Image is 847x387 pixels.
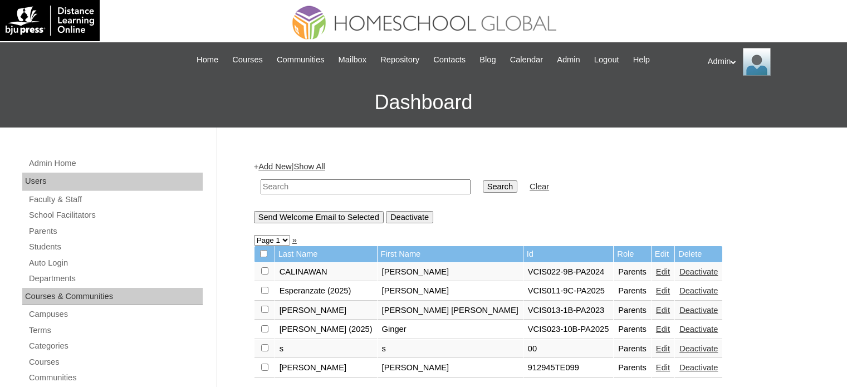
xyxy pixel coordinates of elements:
[557,53,580,66] span: Admin
[679,325,718,334] a: Deactivate
[28,324,203,337] a: Terms
[378,246,523,262] td: First Name
[656,363,670,372] a: Edit
[530,182,549,191] a: Clear
[708,48,836,76] div: Admin
[28,339,203,353] a: Categories
[254,161,805,223] div: + |
[258,162,291,171] a: Add New
[6,77,841,128] h3: Dashboard
[254,211,384,223] input: Send Welcome Email to Selected
[275,340,377,359] td: s
[479,53,496,66] span: Blog
[679,306,718,315] a: Deactivate
[679,267,718,276] a: Deactivate
[197,53,218,66] span: Home
[275,359,377,378] td: [PERSON_NAME]
[614,246,651,262] td: Role
[628,53,655,66] a: Help
[523,320,614,339] td: VCIS023-10B-PA2025
[22,288,203,306] div: Courses & Communities
[28,208,203,222] a: School Facilitators
[227,53,268,66] a: Courses
[333,53,373,66] a: Mailbox
[275,320,377,339] td: [PERSON_NAME] (2025)
[614,320,651,339] td: Parents
[633,53,650,66] span: Help
[656,344,670,353] a: Edit
[28,193,203,207] a: Faculty & Staff
[656,306,670,315] a: Edit
[232,53,263,66] span: Courses
[433,53,466,66] span: Contacts
[510,53,543,66] span: Calendar
[275,246,377,262] td: Last Name
[28,307,203,321] a: Campuses
[378,359,523,378] td: [PERSON_NAME]
[378,263,523,282] td: [PERSON_NAME]
[523,246,614,262] td: Id
[28,371,203,385] a: Communities
[275,263,377,282] td: CALINAWAN
[191,53,224,66] a: Home
[28,156,203,170] a: Admin Home
[679,286,718,295] a: Deactivate
[679,344,718,353] a: Deactivate
[656,325,670,334] a: Edit
[679,363,718,372] a: Deactivate
[505,53,549,66] a: Calendar
[380,53,419,66] span: Repository
[293,162,325,171] a: Show All
[483,180,517,193] input: Search
[6,6,94,36] img: logo-white.png
[275,282,377,301] td: Esperanzate (2025)
[28,240,203,254] a: Students
[277,53,325,66] span: Communities
[28,256,203,270] a: Auto Login
[656,286,670,295] a: Edit
[594,53,619,66] span: Logout
[523,359,614,378] td: 912945TE099
[428,53,471,66] a: Contacts
[614,340,651,359] td: Parents
[275,301,377,320] td: [PERSON_NAME]
[589,53,625,66] a: Logout
[614,282,651,301] td: Parents
[614,359,651,378] td: Parents
[614,301,651,320] td: Parents
[378,282,523,301] td: [PERSON_NAME]
[743,48,771,76] img: Admin Homeschool Global
[22,173,203,190] div: Users
[474,53,501,66] a: Blog
[614,263,651,282] td: Parents
[523,263,614,282] td: VCIS022-9B-PA2024
[339,53,367,66] span: Mailbox
[28,272,203,286] a: Departments
[378,301,523,320] td: [PERSON_NAME] [PERSON_NAME]
[375,53,425,66] a: Repository
[523,340,614,359] td: 00
[675,246,722,262] td: Delete
[28,355,203,369] a: Courses
[271,53,330,66] a: Communities
[28,224,203,238] a: Parents
[656,267,670,276] a: Edit
[652,246,674,262] td: Edit
[292,236,297,244] a: »
[523,282,614,301] td: VCIS011-9C-PA2025
[378,320,523,339] td: Ginger
[386,211,433,223] input: Deactivate
[261,179,471,194] input: Search
[551,53,586,66] a: Admin
[378,340,523,359] td: s
[523,301,614,320] td: VCIS013-1B-PA2023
